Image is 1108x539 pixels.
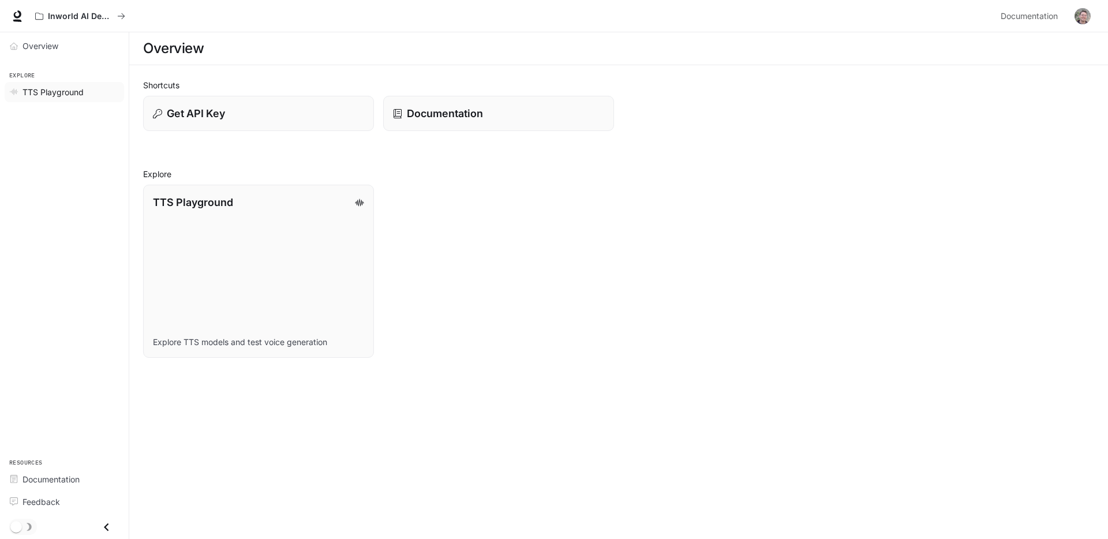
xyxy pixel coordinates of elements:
[153,336,364,348] p: Explore TTS models and test voice generation
[143,96,374,131] button: Get API Key
[1075,8,1091,24] img: User avatar
[5,469,124,489] a: Documentation
[153,194,233,210] p: TTS Playground
[167,106,225,121] p: Get API Key
[143,37,204,60] h1: Overview
[5,82,124,102] a: TTS Playground
[48,12,113,21] p: Inworld AI Demos
[996,5,1066,28] a: Documentation
[10,520,22,533] span: Dark mode toggle
[23,496,60,508] span: Feedback
[143,168,1094,180] h2: Explore
[5,492,124,512] a: Feedback
[23,86,84,98] span: TTS Playground
[407,106,483,121] p: Documentation
[23,473,80,485] span: Documentation
[1071,5,1094,28] button: User avatar
[30,5,130,28] button: All workspaces
[5,36,124,56] a: Overview
[143,79,1094,91] h2: Shortcuts
[23,40,58,52] span: Overview
[143,185,374,358] a: TTS PlaygroundExplore TTS models and test voice generation
[383,96,614,131] a: Documentation
[1001,9,1058,24] span: Documentation
[93,515,119,539] button: Close drawer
